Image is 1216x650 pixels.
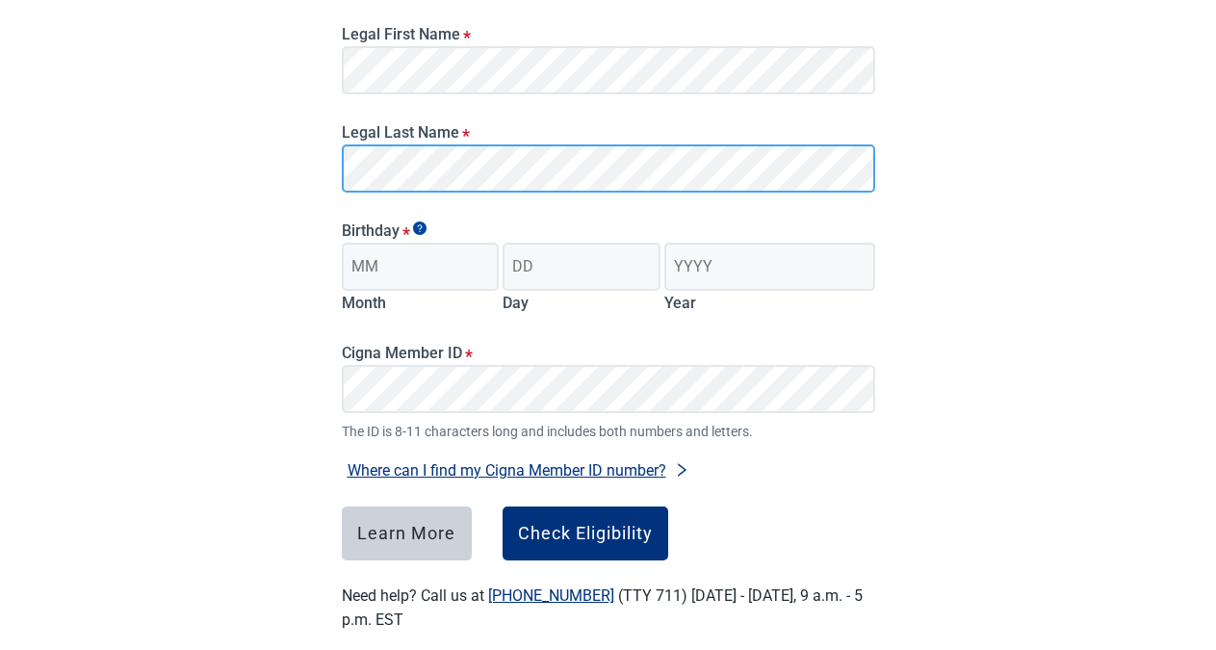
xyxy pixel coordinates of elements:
[503,243,660,291] input: Birth day
[518,524,653,543] div: Check Eligibility
[342,344,875,362] label: Cigna Member ID
[488,586,614,605] a: [PHONE_NUMBER]
[342,221,875,240] legend: Birthday
[664,243,874,291] input: Birth year
[342,507,472,560] button: Learn More
[674,462,689,478] span: right
[413,221,427,235] span: Show tooltip
[503,507,668,560] button: Check Eligibility
[357,524,455,543] div: Learn More
[503,294,529,312] label: Day
[342,457,695,483] button: Where can I find my Cigna Member ID number?
[342,421,875,442] span: The ID is 8-11 characters long and includes both numbers and letters.
[342,586,863,629] label: Need help? Call us at (TTY 711) [DATE] - [DATE], 9 a.m. - 5 p.m. EST
[342,294,386,312] label: Month
[342,25,875,43] label: Legal First Name
[342,123,875,142] label: Legal Last Name
[342,243,500,291] input: Birth month
[664,294,696,312] label: Year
